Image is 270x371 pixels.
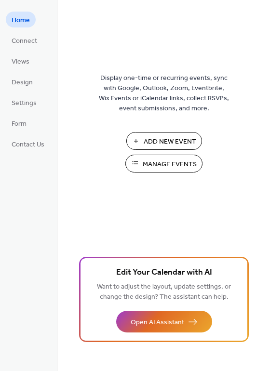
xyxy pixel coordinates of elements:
span: Home [12,15,30,26]
a: Contact Us [6,136,50,152]
a: Settings [6,94,42,110]
span: Connect [12,36,37,46]
span: Form [12,119,27,129]
a: Views [6,53,35,69]
span: Design [12,78,33,88]
span: Edit Your Calendar with AI [116,266,212,279]
a: Form [6,115,32,131]
span: Manage Events [143,159,197,170]
button: Manage Events [125,155,202,172]
a: Connect [6,32,43,48]
button: Open AI Assistant [116,311,212,332]
span: Want to adjust the layout, update settings, or change the design? The assistant can help. [97,280,231,304]
span: Views [12,57,29,67]
a: Design [6,74,39,90]
span: Open AI Assistant [131,318,184,328]
span: Display one-time or recurring events, sync with Google, Outlook, Zoom, Eventbrite, Wix Events or ... [99,73,229,114]
button: Add New Event [126,132,202,150]
span: Contact Us [12,140,44,150]
span: Settings [12,98,37,108]
span: Add New Event [144,137,196,147]
a: Home [6,12,36,27]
